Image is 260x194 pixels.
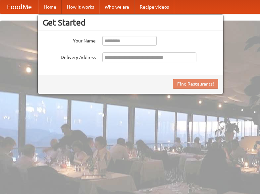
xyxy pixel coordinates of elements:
[0,0,38,14] a: FoodMe
[43,18,218,28] h3: Get Started
[99,0,134,14] a: Who we are
[134,0,174,14] a: Recipe videos
[43,52,96,61] label: Delivery Address
[43,36,96,44] label: Your Name
[38,0,62,14] a: Home
[62,0,99,14] a: How it works
[173,79,218,89] button: Find Restaurants!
